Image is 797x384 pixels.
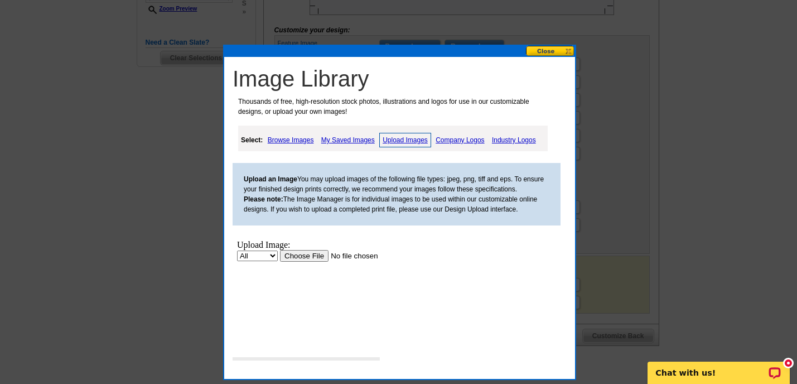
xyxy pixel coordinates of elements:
[318,133,378,147] a: My Saved Images
[244,175,297,183] b: Upload an Image
[489,133,539,147] a: Industry Logos
[241,136,263,144] strong: Select:
[265,133,317,147] a: Browse Images
[233,97,552,117] p: Thousands of free, high-resolution stock photos, illustrations and logos for use in our customiza...
[233,163,561,225] div: You may upload images of the following file types: jpeg, png, tiff and eps. To ensure your finish...
[379,133,431,147] a: Upload Images
[233,65,572,92] h1: Image Library
[244,195,283,203] b: Please note:
[4,4,207,15] div: Upload Image:
[433,133,487,147] a: Company Logos
[640,349,797,384] iframe: LiveChat chat widget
